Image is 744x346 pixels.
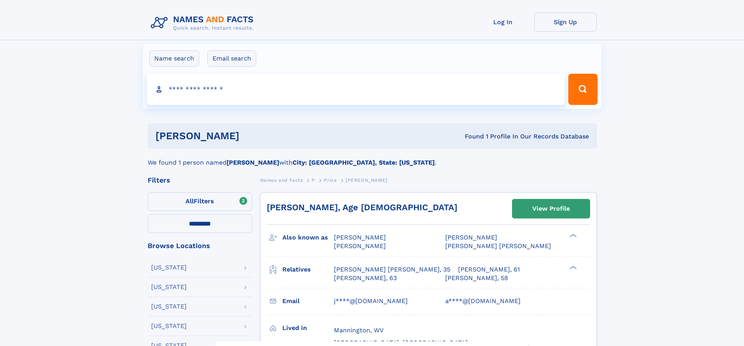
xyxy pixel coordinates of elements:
span: [PERSON_NAME] [445,234,497,241]
img: Logo Names and Facts [148,12,260,34]
b: [PERSON_NAME] [227,159,279,166]
span: All [186,197,194,205]
a: [PERSON_NAME], 58 [445,274,508,282]
input: search input [147,74,565,105]
h3: Relatives [282,263,334,276]
div: ❯ [568,233,577,238]
a: P [312,175,315,185]
h1: [PERSON_NAME] [155,131,352,141]
a: [PERSON_NAME], 63 [334,274,397,282]
span: [PERSON_NAME] [334,242,386,250]
div: [US_STATE] [151,264,187,271]
span: [PERSON_NAME] [334,234,386,241]
span: [PERSON_NAME] [PERSON_NAME] [445,242,551,250]
div: Found 1 Profile In Our Records Database [352,132,589,141]
a: Names and Facts [260,175,303,185]
div: View Profile [532,200,570,218]
div: [US_STATE] [151,323,187,329]
span: [PERSON_NAME] [346,177,387,183]
h3: Lived in [282,321,334,335]
div: [US_STATE] [151,284,187,290]
b: City: [GEOGRAPHIC_DATA], State: [US_STATE] [293,159,435,166]
span: P [312,177,315,183]
label: Name search [149,50,199,67]
span: Mannington, WV [334,326,384,334]
h3: Email [282,295,334,308]
button: Search Button [568,74,597,105]
div: [US_STATE] [151,303,187,310]
a: Price [324,175,337,185]
span: Price [324,177,337,183]
a: [PERSON_NAME] [PERSON_NAME], 35 [334,265,450,274]
a: View Profile [512,199,590,218]
a: Sign Up [534,12,597,32]
a: [PERSON_NAME], 61 [458,265,520,274]
h3: Also known as [282,231,334,244]
div: Filters [148,177,252,184]
a: [PERSON_NAME], Age [DEMOGRAPHIC_DATA] [267,202,457,212]
div: Browse Locations [148,242,252,249]
a: Log In [472,12,534,32]
div: We found 1 person named with . [148,149,597,167]
label: Filters [148,192,252,211]
label: Email search [207,50,256,67]
div: ❯ [568,265,577,270]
